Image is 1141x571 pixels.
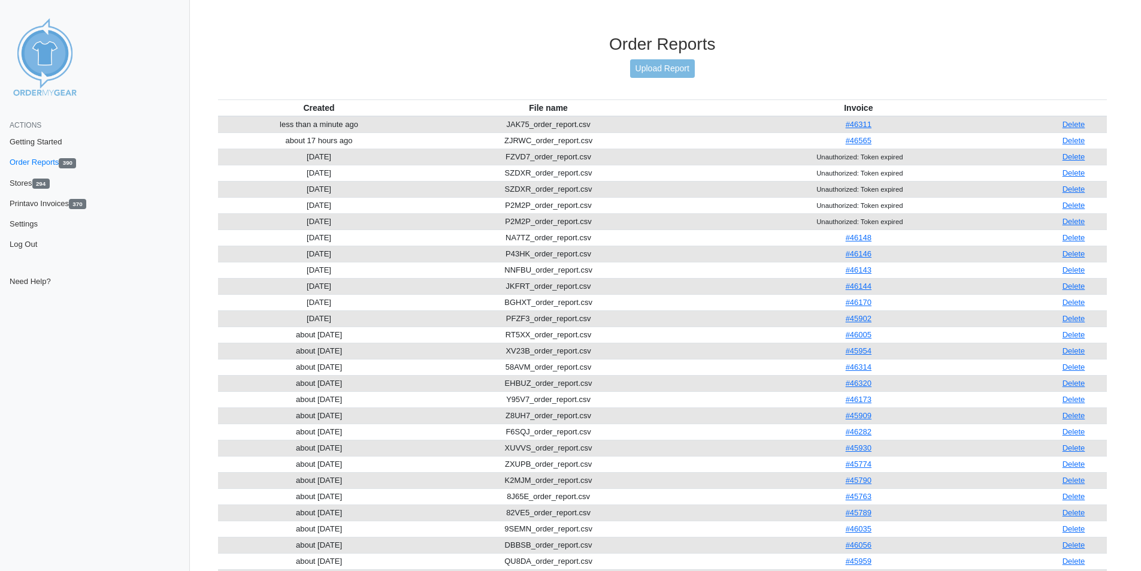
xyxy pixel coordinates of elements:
[846,314,871,323] a: #45902
[218,149,420,165] td: [DATE]
[679,152,1038,162] div: Unauthorized: Token expired
[10,121,41,129] span: Actions
[218,165,420,181] td: [DATE]
[846,330,871,339] a: #46005
[218,213,420,229] td: [DATE]
[1063,362,1085,371] a: Delete
[846,346,871,355] a: #45954
[420,262,677,278] td: NNFBU_order_report.csv
[218,440,420,456] td: about [DATE]
[218,99,420,116] th: Created
[218,488,420,504] td: about [DATE]
[1063,233,1085,242] a: Delete
[420,407,677,424] td: Z8UH7_order_report.csv
[846,460,871,469] a: #45774
[1063,168,1085,177] a: Delete
[420,197,677,213] td: P2M2P_order_report.csv
[846,508,871,517] a: #45789
[1063,508,1085,517] a: Delete
[1063,298,1085,307] a: Delete
[1063,249,1085,258] a: Delete
[420,181,677,197] td: SZDXR_order_report.csv
[846,427,871,436] a: #46282
[218,359,420,375] td: about [DATE]
[846,540,871,549] a: #46056
[218,521,420,537] td: about [DATE]
[218,116,420,133] td: less than a minute ago
[218,229,420,246] td: [DATE]
[846,524,871,533] a: #46035
[1063,557,1085,566] a: Delete
[1063,379,1085,388] a: Delete
[846,249,871,258] a: #46146
[1063,427,1085,436] a: Delete
[846,282,871,291] a: #46144
[420,132,677,149] td: ZJRWC_order_report.csv
[1063,136,1085,145] a: Delete
[420,391,677,407] td: Y95V7_order_report.csv
[218,553,420,569] td: about [DATE]
[420,310,677,327] td: PFZF3_order_report.csv
[846,362,871,371] a: #46314
[846,379,871,388] a: #46320
[846,476,871,485] a: #45790
[1063,492,1085,501] a: Delete
[420,375,677,391] td: EHBUZ_order_report.csv
[679,168,1038,179] div: Unauthorized: Token expired
[420,149,677,165] td: FZVD7_order_report.csv
[1063,201,1085,210] a: Delete
[846,233,871,242] a: #46148
[218,246,420,262] td: [DATE]
[1063,460,1085,469] a: Delete
[1063,524,1085,533] a: Delete
[420,488,677,504] td: 8J65E_order_report.csv
[1063,282,1085,291] a: Delete
[420,165,677,181] td: SZDXR_order_report.csv
[218,34,1107,55] h3: Order Reports
[1063,395,1085,404] a: Delete
[1063,265,1085,274] a: Delete
[218,327,420,343] td: about [DATE]
[420,99,677,116] th: File name
[420,521,677,537] td: 9SEMN_order_report.csv
[218,343,420,359] td: about [DATE]
[679,184,1038,195] div: Unauthorized: Token expired
[1063,476,1085,485] a: Delete
[218,262,420,278] td: [DATE]
[1063,330,1085,339] a: Delete
[630,59,695,78] a: Upload Report
[846,492,871,501] a: #45763
[59,158,76,168] span: 390
[1063,152,1085,161] a: Delete
[420,229,677,246] td: NA7TZ_order_report.csv
[218,181,420,197] td: [DATE]
[218,456,420,472] td: about [DATE]
[1063,314,1085,323] a: Delete
[218,278,420,294] td: [DATE]
[218,424,420,440] td: about [DATE]
[218,197,420,213] td: [DATE]
[420,537,677,553] td: DBBSB_order_report.csv
[420,504,677,521] td: 82VE5_order_report.csv
[677,99,1040,116] th: Invoice
[846,443,871,452] a: #45930
[218,504,420,521] td: about [DATE]
[846,298,871,307] a: #46170
[420,343,677,359] td: XV23B_order_report.csv
[846,265,871,274] a: #46143
[1063,443,1085,452] a: Delete
[218,407,420,424] td: about [DATE]
[218,132,420,149] td: about 17 hours ago
[420,472,677,488] td: K2MJM_order_report.csv
[846,120,871,129] a: #46311
[1063,185,1085,194] a: Delete
[218,294,420,310] td: [DATE]
[846,411,871,420] a: #45909
[1063,217,1085,226] a: Delete
[420,116,677,133] td: JAK75_order_report.csv
[1063,540,1085,549] a: Delete
[420,327,677,343] td: RT5XX_order_report.csv
[679,200,1038,211] div: Unauthorized: Token expired
[420,213,677,229] td: P2M2P_order_report.csv
[846,557,871,566] a: #45959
